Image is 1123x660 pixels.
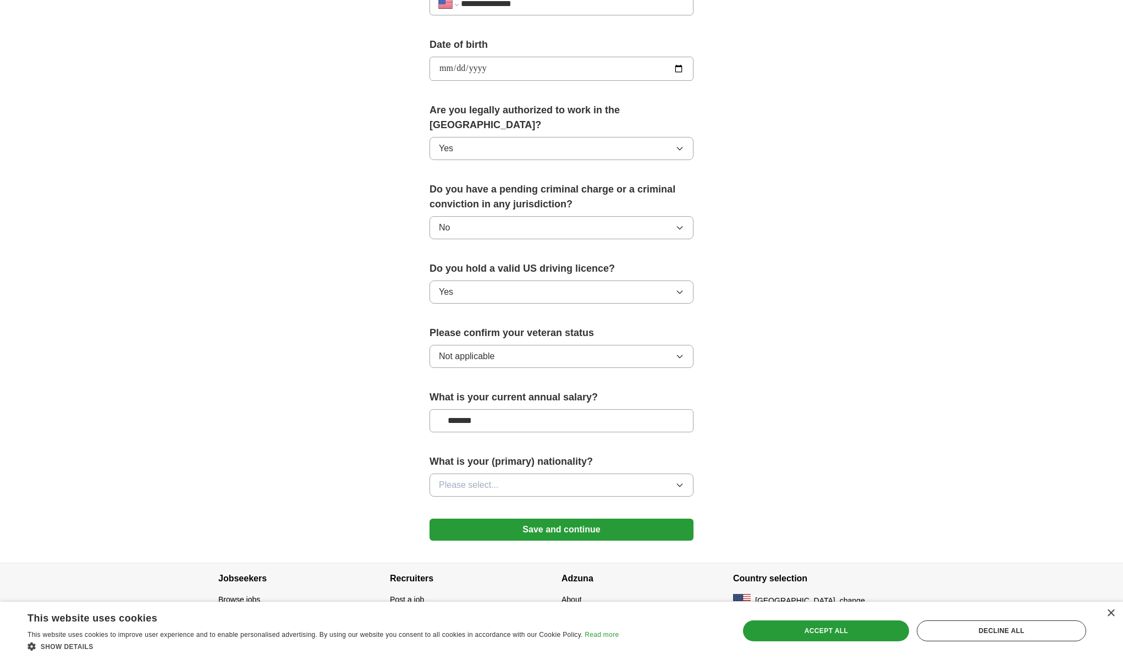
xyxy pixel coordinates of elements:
label: What is your current annual salary? [430,390,693,405]
a: About [561,595,582,604]
img: US flag [733,594,751,607]
a: Post a job [390,595,424,604]
label: Do you have a pending criminal charge or a criminal conviction in any jurisdiction? [430,182,693,212]
label: Date of birth [430,37,693,52]
div: Show details [27,641,619,652]
span: Please select... [439,479,499,492]
span: [GEOGRAPHIC_DATA] [755,595,835,607]
label: What is your (primary) nationality? [430,454,693,469]
span: Yes [439,285,453,299]
button: Not applicable [430,345,693,368]
button: No [430,216,693,239]
span: Not applicable [439,350,494,363]
a: Read more, opens a new window [585,631,619,639]
button: change [840,595,865,607]
label: Do you hold a valid US driving licence? [430,261,693,276]
span: This website uses cookies to improve user experience and to enable personalised advertising. By u... [27,631,583,639]
div: Decline all [917,620,1086,641]
div: This website uses cookies [27,608,591,625]
label: Please confirm your veteran status [430,326,693,340]
span: Show details [41,643,93,651]
div: Accept all [743,620,909,641]
span: Yes [439,142,453,155]
div: Close [1107,609,1115,618]
button: Yes [430,280,693,304]
label: Are you legally authorized to work in the [GEOGRAPHIC_DATA]? [430,103,693,133]
h4: Country selection [733,563,905,594]
a: Browse jobs [218,595,260,604]
button: Please select... [430,474,693,497]
button: Yes [430,137,693,160]
button: Save and continue [430,519,693,541]
span: No [439,221,450,234]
